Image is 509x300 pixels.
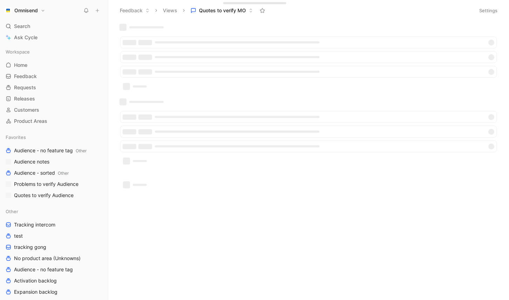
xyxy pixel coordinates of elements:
[14,62,27,69] span: Home
[3,275,105,286] a: Activation backlog
[14,181,78,188] span: Problems to verify Audience
[3,287,105,297] a: Expansion backlog
[3,231,105,241] a: test
[5,7,12,14] img: Omnisend
[160,5,180,16] button: Views
[3,47,105,57] div: Workspace
[14,73,37,80] span: Feedback
[14,221,55,228] span: Tracking intercom
[3,156,105,167] a: Audience notes
[14,192,74,199] span: Quotes to verify Audience
[14,244,46,251] span: tracking gong
[3,219,105,230] a: Tracking intercom
[14,84,36,91] span: Requests
[3,6,47,15] button: OmnisendOmnisend
[3,190,105,201] a: Quotes to verify Audience
[199,7,246,14] span: Quotes to verify MO
[3,116,105,126] a: Product Areas
[14,255,81,262] span: No product area (Unknowns)
[3,253,105,264] a: No product area (Unknowns)
[14,22,30,30] span: Search
[3,168,105,178] a: Audience - sortedOther
[3,132,105,142] div: Favorites
[14,147,87,154] span: Audience - no feature tag
[6,48,30,55] span: Workspace
[187,5,256,16] button: Quotes to verify MO
[6,208,18,215] span: Other
[3,179,105,189] a: Problems to verify Audience
[14,118,47,125] span: Product Areas
[3,82,105,93] a: Requests
[14,106,39,113] span: Customers
[14,266,73,273] span: Audience - no feature tag
[3,264,105,275] a: Audience - no feature tag
[14,232,23,239] span: test
[6,134,26,141] span: Favorites
[3,21,105,32] div: Search
[14,169,69,177] span: Audience - sorted
[3,145,105,156] a: Audience - no feature tagOther
[3,93,105,104] a: Releases
[14,277,57,284] span: Activation backlog
[14,288,57,295] span: Expansion backlog
[14,7,38,14] h1: Omnisend
[3,105,105,115] a: Customers
[3,206,105,217] div: Other
[14,33,37,42] span: Ask Cycle
[3,32,105,43] a: Ask Cycle
[3,60,105,70] a: Home
[117,5,153,16] button: Feedback
[3,242,105,252] a: tracking gong
[14,158,49,165] span: Audience notes
[58,170,69,176] span: Other
[76,148,87,153] span: Other
[3,71,105,82] a: Feedback
[476,6,501,15] button: Settings
[14,95,35,102] span: Releases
